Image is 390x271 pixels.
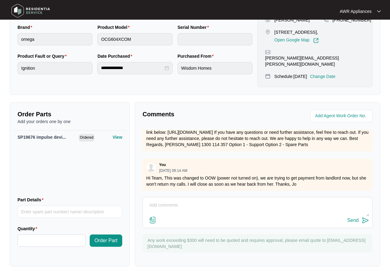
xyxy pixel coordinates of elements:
[18,110,122,118] p: Order Parts
[79,134,95,141] span: Ordered
[18,118,122,125] p: Add your orders one by one
[147,237,369,250] p: Any work exceeding $300 will need to be quoted and requires approval, please email quote to [EMAI...
[18,62,92,74] input: Product Fault or Query
[274,38,318,43] a: Open Google Map
[340,8,372,14] p: AWR Appliances
[265,29,271,35] img: map-pin
[97,24,132,30] label: Product Model
[18,226,40,232] label: Quantity
[377,10,381,13] img: dropdown arrow
[149,216,156,224] img: file-attachment-doc.svg
[97,33,172,45] input: Product Model
[265,73,271,79] img: map-pin
[274,29,318,35] p: [STREET_ADDRESS],
[347,216,369,225] button: Send
[18,24,35,30] label: Brand
[159,169,187,172] p: [DATE] 09:14 AM
[362,217,369,224] img: send-icon.svg
[265,49,271,55] img: map-pin
[90,234,123,247] button: Order Part
[97,53,135,59] label: Date Purchased
[310,73,336,79] p: Change Date
[9,2,52,20] img: residentia service logo
[313,38,319,43] img: Link-External
[18,33,92,45] input: Brand
[18,135,66,140] span: SP19676 impulse devi...
[101,65,163,71] input: Date Purchased
[95,237,118,244] span: Order Part
[265,55,365,67] p: [PERSON_NAME][EMAIL_ADDRESS][PERSON_NAME][DOMAIN_NAME]
[146,163,156,172] img: user.svg
[18,53,69,59] label: Product Fault or Query
[315,112,369,120] input: Add Agent Work Order No.
[18,197,46,203] label: Part Details
[177,62,252,74] input: Purchased From
[113,134,123,140] p: View
[18,235,85,246] input: Quantity
[142,110,253,118] p: Comments
[177,33,252,45] input: Serial Number
[347,218,359,223] div: Send
[146,117,369,148] p: Hi Team, Please be advised that the part required for your service work order has been shipped vi...
[159,162,166,167] p: You
[177,24,211,30] label: Serial Number
[18,206,122,218] input: Part Details
[274,73,307,79] p: Schedule: [DATE]
[177,53,216,59] label: Purchased From
[146,175,369,187] p: Hi Team, This was changed to OOW (power not turned on), we are trying to get payment from landlor...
